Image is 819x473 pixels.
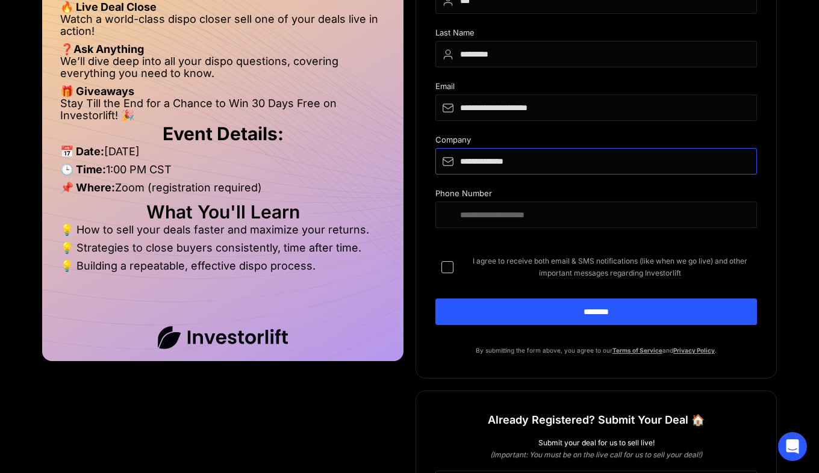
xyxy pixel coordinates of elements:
[435,135,757,148] div: Company
[60,145,104,158] strong: 📅 Date:
[60,182,385,200] li: Zoom (registration required)
[60,206,385,218] h2: What You'll Learn
[60,164,385,182] li: 1:00 PM CST
[60,260,385,272] li: 💡 Building a repeatable, effective dispo process.
[435,189,757,202] div: Phone Number
[60,1,157,13] strong: 🔥 Live Deal Close
[60,85,134,97] strong: 🎁 Giveaways
[490,450,702,459] em: (Important: You must be on the live call for us to sell your deal!)
[60,163,106,176] strong: 🕒 Time:
[60,146,385,164] li: [DATE]
[60,181,115,194] strong: 📌 Where:
[60,97,385,122] li: Stay Till the End for a Chance to Win 30 Days Free on Investorlift! 🎉
[435,28,757,41] div: Last Name
[435,82,757,94] div: Email
[60,224,385,242] li: 💡 How to sell your deals faster and maximize your returns.
[612,347,662,354] a: Terms of Service
[778,432,807,461] div: Open Intercom Messenger
[435,437,757,449] div: Submit your deal for us to sell live!
[163,123,284,144] strong: Event Details:
[673,347,715,354] a: Privacy Policy
[463,255,757,279] span: I agree to receive both email & SMS notifications (like when we go live) and other important mess...
[60,55,385,85] li: We’ll dive deep into all your dispo questions, covering everything you need to know.
[488,409,705,431] h1: Already Registered? Submit Your Deal 🏠
[435,344,757,356] p: By submitting the form above, you agree to our and .
[60,13,385,43] li: Watch a world-class dispo closer sell one of your deals live in action!
[60,242,385,260] li: 💡 Strategies to close buyers consistently, time after time.
[60,43,144,55] strong: ❓Ask Anything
